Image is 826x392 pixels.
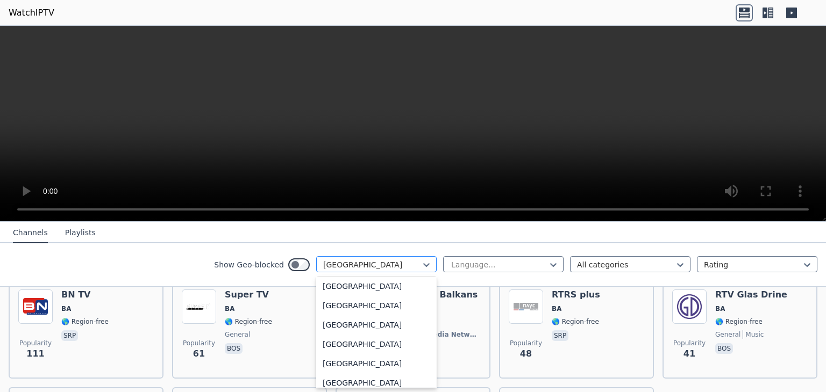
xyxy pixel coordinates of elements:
h6: BN TV [61,289,109,300]
div: [GEOGRAPHIC_DATA] [316,277,437,296]
span: general [715,330,740,339]
div: [GEOGRAPHIC_DATA] [316,335,437,354]
h6: RTV Glas Drine [715,289,787,300]
p: srp [61,330,78,341]
span: Popularity [183,339,215,347]
span: 🌎 Region-free [715,317,763,326]
img: RTV Glas Drine [672,289,707,324]
button: Playlists [65,223,96,243]
span: Popularity [510,339,542,347]
span: Popularity [673,339,706,347]
img: RTRS plus [509,289,543,324]
div: [GEOGRAPHIC_DATA] [316,296,437,315]
span: 61 [193,347,205,360]
span: BA [61,304,71,313]
span: Popularity [19,339,52,347]
span: BA [552,304,561,313]
div: [GEOGRAPHIC_DATA] [316,354,437,373]
div: [GEOGRAPHIC_DATA] [316,315,437,335]
span: 111 [26,347,44,360]
h6: Super TV [225,289,272,300]
span: BA [715,304,725,313]
span: 🌎 Region-free [225,317,272,326]
img: Super TV [182,289,216,324]
p: bos [225,343,243,354]
span: music [743,330,764,339]
p: bos [715,343,733,354]
img: BN TV [18,289,53,324]
span: BA [225,304,234,313]
span: 41 [683,347,695,360]
button: Channels [13,223,48,243]
p: srp [552,330,568,341]
span: 🌎 Region-free [61,317,109,326]
span: 48 [520,347,532,360]
span: general [225,330,250,339]
span: 🌎 Region-free [552,317,599,326]
label: Show Geo-blocked [214,259,284,270]
a: WatchIPTV [9,6,54,19]
h6: RTRS plus [552,289,600,300]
